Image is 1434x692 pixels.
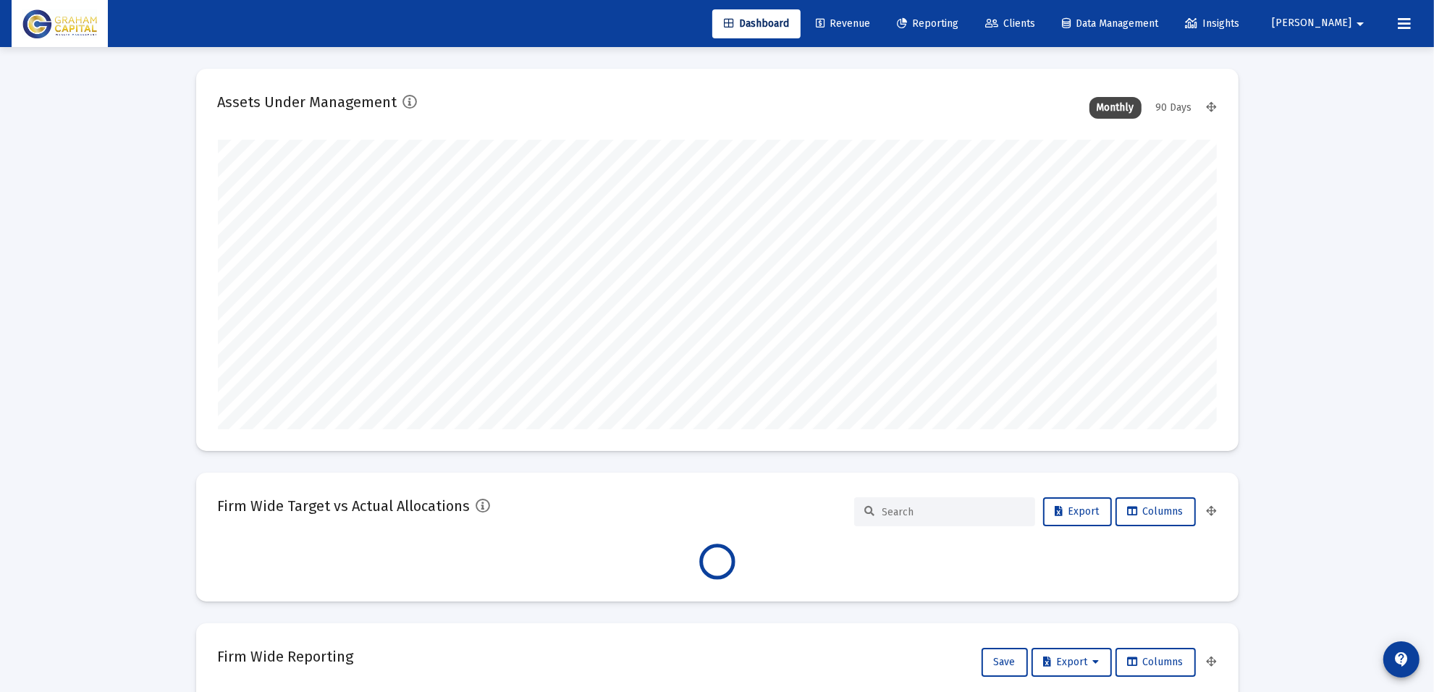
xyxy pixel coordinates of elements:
[885,9,970,38] a: Reporting
[882,506,1024,518] input: Search
[1089,97,1142,119] div: Monthly
[712,9,801,38] a: Dashboard
[218,90,397,114] h2: Assets Under Management
[724,17,789,30] span: Dashboard
[1351,9,1369,38] mat-icon: arrow_drop_down
[1043,497,1112,526] button: Export
[897,17,958,30] span: Reporting
[994,656,1016,668] span: Save
[1393,651,1410,668] mat-icon: contact_support
[974,9,1047,38] a: Clients
[218,645,354,668] h2: Firm Wide Reporting
[1115,648,1196,677] button: Columns
[1062,17,1158,30] span: Data Management
[1032,648,1112,677] button: Export
[816,17,870,30] span: Revenue
[1115,497,1196,526] button: Columns
[218,494,471,518] h2: Firm Wide Target vs Actual Allocations
[22,9,97,38] img: Dashboard
[1254,9,1386,38] button: [PERSON_NAME]
[1149,97,1199,119] div: 90 Days
[1185,17,1239,30] span: Insights
[1128,505,1184,518] span: Columns
[1128,656,1184,668] span: Columns
[985,17,1035,30] span: Clients
[1272,17,1351,30] span: [PERSON_NAME]
[1173,9,1251,38] a: Insights
[1050,9,1170,38] a: Data Management
[1055,505,1100,518] span: Export
[1044,656,1100,668] span: Export
[804,9,882,38] a: Revenue
[982,648,1028,677] button: Save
